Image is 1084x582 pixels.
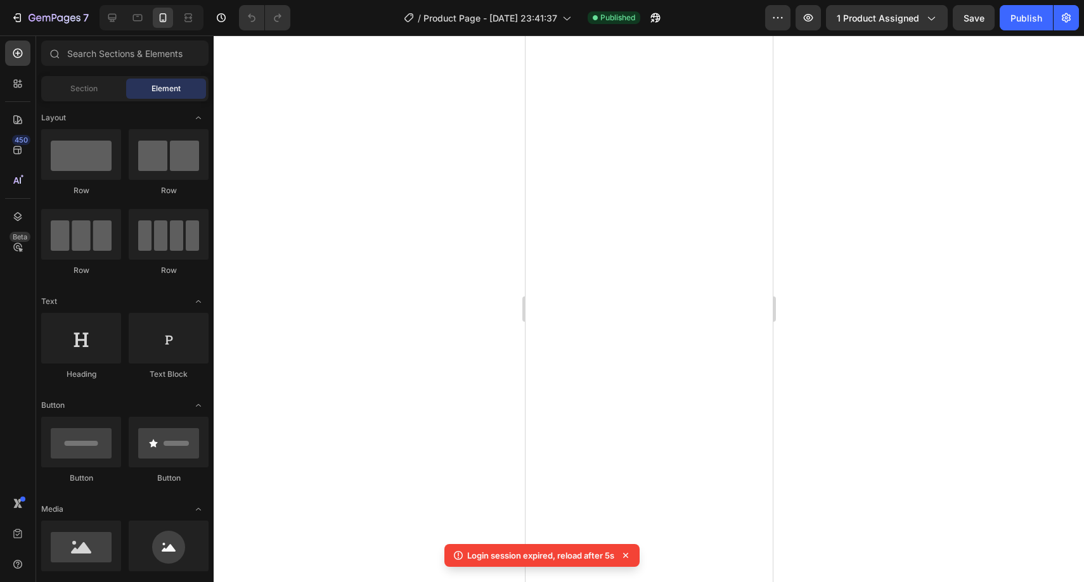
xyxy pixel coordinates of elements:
span: Section [70,83,98,94]
span: Toggle open [188,291,209,312]
span: Media [41,503,63,515]
div: Row [41,265,121,276]
span: Layout [41,112,66,123]
span: Toggle open [188,499,209,519]
div: Button [41,472,121,484]
div: Heading [41,369,121,380]
span: Text [41,296,57,307]
span: Element [152,83,181,94]
span: Button [41,400,65,411]
p: Login session expired, reload after 5s [467,549,614,562]
p: 7 [83,10,89,25]
span: Save [964,13,984,23]
iframe: Design area [526,35,773,582]
div: Text Block [129,369,209,380]
button: Publish [1000,5,1053,30]
div: Button [129,472,209,484]
span: / [418,11,421,25]
span: Toggle open [188,395,209,415]
input: Search Sections & Elements [41,41,209,66]
span: Published [600,12,635,23]
div: 450 [12,135,30,145]
div: Row [129,185,209,196]
button: 7 [5,5,94,30]
span: 1 product assigned [837,11,919,25]
div: Beta [10,232,30,242]
button: 1 product assigned [826,5,948,30]
div: Row [41,185,121,196]
button: Save [953,5,995,30]
div: Publish [1010,11,1042,25]
span: Product Page - [DATE] 23:41:37 [423,11,557,25]
span: Toggle open [188,108,209,128]
div: Row [129,265,209,276]
div: Undo/Redo [239,5,290,30]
